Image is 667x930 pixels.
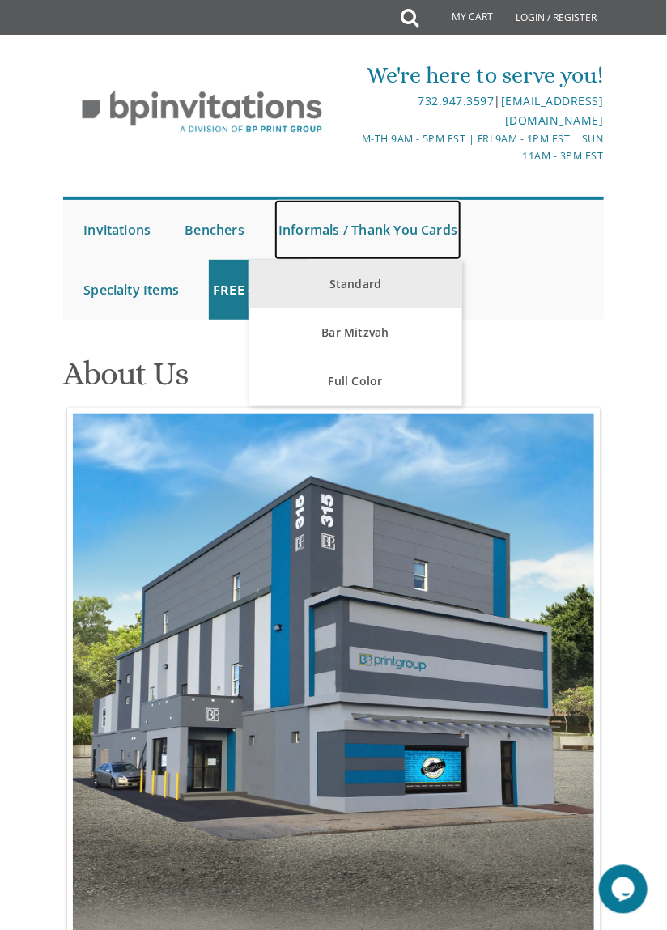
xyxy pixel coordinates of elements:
a: Invitations [79,200,155,260]
a: 732.947.3597 [418,93,495,108]
iframe: chat widget [599,865,651,914]
img: BP Invitation Loft [63,79,341,146]
a: [EMAIL_ADDRESS][DOMAIN_NAME] [501,93,604,128]
div: M-Th 9am - 5pm EST | Fri 9am - 1pm EST | Sun 11am - 3pm EST [334,130,603,165]
a: FREE e-Invites [209,260,308,320]
h1: About Us [63,356,604,404]
a: Standard [249,260,461,308]
a: Benchers [181,200,249,260]
a: Informals / Thank You Cards [274,200,461,260]
a: My Cart [417,2,504,34]
a: Bar Mitzvah [249,308,461,357]
div: | [334,91,603,130]
div: We're here to serve you! [334,59,603,91]
a: Full Color [249,357,461,406]
a: Specialty Items [79,260,183,320]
